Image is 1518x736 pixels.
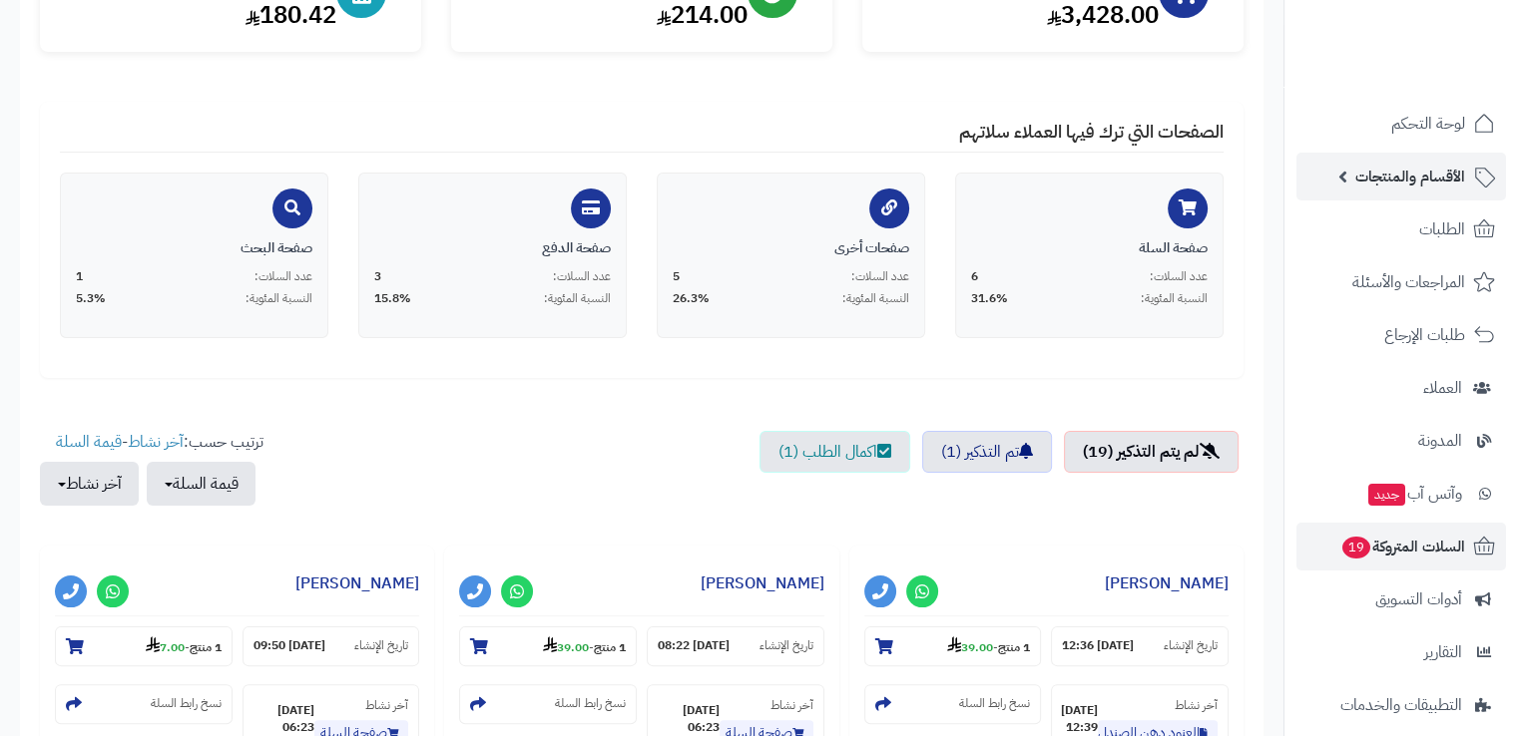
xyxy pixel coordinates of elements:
[56,430,122,454] a: قيمة السلة
[673,238,909,258] div: صفحات أخرى
[1061,702,1098,736] strong: [DATE] 12:39
[1296,100,1506,148] a: لوحة التحكم
[998,638,1030,656] strong: 1 منتج
[295,571,419,595] a: [PERSON_NAME]
[254,268,312,285] span: عدد السلات:
[1296,523,1506,570] a: السلات المتروكة19
[543,638,589,656] strong: 39.00
[354,637,408,654] small: تاريخ الإنشاء
[1340,691,1462,719] span: التطبيقات والخدمات
[1366,480,1462,508] span: وآتس آب
[151,695,222,712] small: نسخ رابط السلة
[1296,258,1506,306] a: المراجعات والأسئلة
[544,290,611,307] span: النسبة المئوية:
[864,684,1042,724] section: نسخ رابط السلة
[959,695,1030,712] small: نسخ رابط السلة
[40,431,263,506] ul: ترتيب حسب: -
[1064,431,1239,473] a: لم يتم التذكير (19)
[1062,637,1134,654] strong: [DATE] 12:36
[770,696,813,714] small: آخر نشاط
[1296,628,1506,676] a: التقارير
[1391,110,1465,138] span: لوحة التحكم
[1296,311,1506,359] a: طلبات الإرجاع
[658,702,720,736] strong: [DATE] 06:23
[864,626,1042,666] section: 1 منتج-39.00
[971,268,978,285] span: 6
[1296,205,1506,253] a: الطلبات
[60,122,1224,153] h4: الصفحات التي ترك فيها العملاء سلاتهم
[543,636,626,656] small: -
[658,637,730,654] strong: [DATE] 08:22
[1355,163,1465,190] span: الأقسام والمنتجات
[759,637,813,654] small: تاريخ الإنشاء
[1175,696,1218,714] small: آخر نشاط
[759,431,910,473] a: اكمال الطلب (1)
[1423,374,1462,402] span: العملاء
[842,290,909,307] span: النسبة المئوية:
[253,702,315,736] strong: [DATE] 06:23
[1296,417,1506,465] a: المدونة
[971,290,1008,307] span: 31.6%
[1340,533,1465,560] span: السلات المتروكة
[1296,575,1506,623] a: أدوات التسويق
[1141,290,1208,307] span: النسبة المئوية:
[673,290,710,307] span: 26.3%
[76,290,106,307] span: 5.3%
[76,238,312,258] div: صفحة البحث
[1105,571,1229,595] a: [PERSON_NAME]
[374,268,381,285] span: 3
[374,238,611,258] div: صفحة الدفع
[947,638,993,656] strong: 39.00
[128,430,184,454] a: آخر نشاط
[365,696,408,714] small: آخر نشاط
[1382,15,1499,57] img: logo-2.png
[147,462,255,506] button: قيمة السلة
[1296,681,1506,729] a: التطبيقات والخدمات
[1418,427,1462,455] span: المدونة
[594,638,626,656] strong: 1 منتج
[1296,470,1506,518] a: وآتس آبجديد
[246,290,312,307] span: النسبة المئوية:
[146,638,185,656] strong: 7.00
[1296,364,1506,412] a: العملاء
[971,238,1208,258] div: صفحة السلة
[851,268,909,285] span: عدد السلات:
[1368,484,1405,506] span: جديد
[190,638,222,656] strong: 1 منتج
[55,684,233,724] section: نسخ رابط السلة
[1419,215,1465,243] span: الطلبات
[553,268,611,285] span: عدد السلات:
[1424,638,1462,666] span: التقارير
[1375,585,1462,613] span: أدوات التسويق
[1341,536,1370,558] span: 19
[76,268,83,285] span: 1
[947,636,1030,656] small: -
[555,695,626,712] small: نسخ رابط السلة
[1150,268,1208,285] span: عدد السلات:
[922,431,1052,473] a: تم التذكير (1)
[374,290,411,307] span: 15.8%
[459,626,637,666] section: 1 منتج-39.00
[701,571,824,595] a: [PERSON_NAME]
[1352,268,1465,296] span: المراجعات والأسئلة
[40,462,139,506] button: آخر نشاط
[673,268,680,285] span: 5
[146,636,222,656] small: -
[253,637,325,654] strong: [DATE] 09:50
[1384,321,1465,349] span: طلبات الإرجاع
[1164,637,1218,654] small: تاريخ الإنشاء
[459,684,637,724] section: نسخ رابط السلة
[55,626,233,666] section: 1 منتج-7.00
